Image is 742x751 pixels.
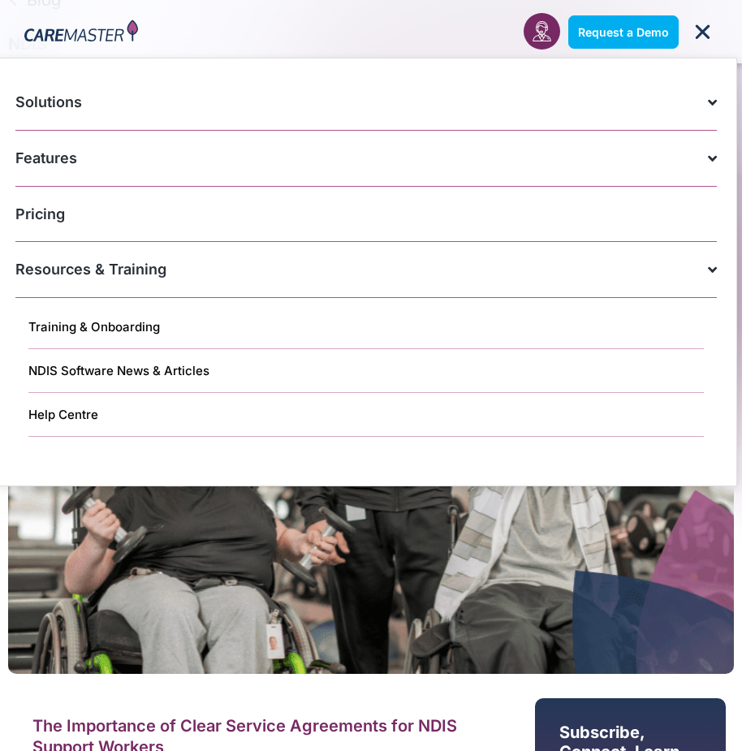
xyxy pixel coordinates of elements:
[15,187,717,242] a: Pricing
[687,16,718,47] div: Menu Toggle
[578,25,669,39] span: Request a Demo
[568,15,679,49] a: Request a Demo
[28,349,704,393] a: NDIS Software News & Articles
[15,131,717,187] a: Features
[15,242,717,298] a: Resources & Training
[28,298,704,437] ul: Resources & Training
[15,75,717,131] a: Solutions
[28,393,704,437] a: Help Centre
[28,305,704,349] a: Training & Onboarding
[24,19,138,45] img: CareMaster Logo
